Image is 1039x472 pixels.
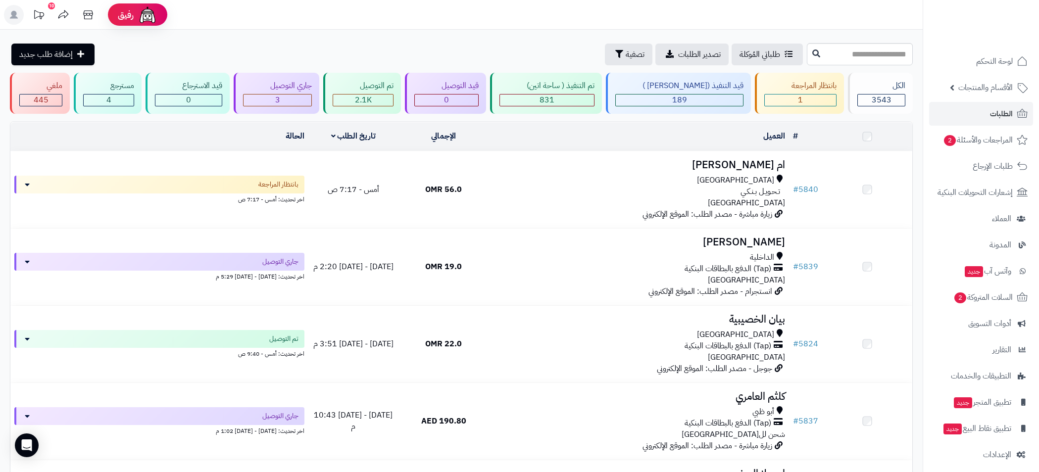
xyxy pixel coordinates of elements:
a: الإجمالي [431,130,456,142]
a: تصدير الطلبات [655,44,729,65]
span: المراجعات والأسئلة [943,133,1013,147]
a: طلباتي المُوكلة [732,44,803,65]
span: طلباتي المُوكلة [740,48,780,60]
span: 831 [540,94,554,106]
span: بانتظار المراجعة [258,180,298,189]
span: انستجرام - مصدر الطلب: الموقع الإلكتروني [648,285,772,297]
a: إضافة طلب جديد [11,44,95,65]
span: التقارير [992,343,1011,357]
span: إشعارات التحويلات البنكية [938,186,1013,199]
a: الطلبات [929,102,1033,126]
a: الإعدادات [929,443,1033,467]
div: قيد الاسترجاع [155,80,222,92]
button: تصفية [605,44,652,65]
span: # [793,415,798,427]
span: [GEOGRAPHIC_DATA] [708,197,785,209]
div: 189 [616,94,743,106]
span: 0 [444,94,449,106]
div: مسترجع [83,80,134,92]
span: التطبيقات والخدمات [951,369,1011,383]
span: الداخلية [750,252,774,263]
div: تم التوصيل [333,80,394,92]
span: (Tap) الدفع بالبطاقات البنكية [685,263,771,275]
h3: كلثم العامري [493,391,785,402]
div: 2070 [333,94,393,106]
a: قيد التنفيذ ([PERSON_NAME] ) 189 [604,73,753,114]
a: # [793,130,798,142]
span: # [793,261,798,273]
span: [DATE] - [DATE] 10:43 م [314,409,393,432]
span: لوحة التحكم [976,54,1013,68]
span: جوجل - مصدر الطلب: الموقع الإلكتروني [657,363,772,375]
a: قيد الاسترجاع 0 [144,73,232,114]
span: 3 [275,94,280,106]
span: تصفية [626,48,644,60]
span: طلبات الإرجاع [973,159,1013,173]
a: أدوات التسويق [929,312,1033,335]
span: # [793,338,798,350]
a: طلبات الإرجاع [929,154,1033,178]
span: # [793,184,798,195]
span: وآتس آب [964,264,1011,278]
div: الكل [857,80,905,92]
a: العميل [763,130,785,142]
a: بانتظار المراجعة 1 [753,73,846,114]
span: [DATE] - [DATE] 3:51 م [313,338,394,350]
span: 56.0 OMR [425,184,462,195]
div: قيد التوصيل [414,80,479,92]
a: #5839 [793,261,818,273]
span: [DATE] - [DATE] 2:20 م [313,261,394,273]
span: 0 [186,94,191,106]
a: تاريخ الطلب [331,130,376,142]
a: #5840 [793,184,818,195]
span: 2.1K [355,94,372,106]
span: (Tap) الدفع بالبطاقات البنكية [685,418,771,429]
h3: [PERSON_NAME] [493,236,785,248]
span: المدونة [990,238,1011,252]
div: اخر تحديث: [DATE] - [DATE] 5:29 م [14,271,304,281]
a: وآتس آبجديد [929,259,1033,283]
a: مسترجع 4 [72,73,144,114]
div: Open Intercom Messenger [15,433,39,457]
span: [GEOGRAPHIC_DATA] [708,351,785,363]
a: تطبيق نقاط البيعجديد [929,417,1033,440]
a: الحالة [286,130,304,142]
span: 189 [672,94,687,106]
span: السلات المتروكة [953,290,1013,304]
span: زيارة مباشرة - مصدر الطلب: الموقع الإلكتروني [643,208,772,220]
span: (Tap) الدفع بالبطاقات البنكية [685,340,771,352]
div: 831 [500,94,594,106]
span: جاري التوصيل [262,411,298,421]
span: 4 [106,94,111,106]
span: رفيق [118,9,134,21]
span: أدوات التسويق [968,317,1011,330]
span: جديد [965,266,983,277]
div: 0 [155,94,222,106]
span: 3543 [872,94,891,106]
span: جديد [943,424,962,434]
img: ai-face.png [138,5,157,25]
a: السلات المتروكة2 [929,285,1033,309]
span: تصدير الطلبات [678,48,721,60]
span: 22.0 OMR [425,338,462,350]
a: التطبيقات والخدمات [929,364,1033,388]
h3: بيان الخصيبية [493,314,785,325]
div: 445 [20,94,62,106]
div: 1 [765,94,836,106]
a: جاري التوصيل 3 [232,73,321,114]
a: تطبيق المتجرجديد [929,390,1033,414]
a: #5837 [793,415,818,427]
a: تحديثات المنصة [26,5,51,27]
div: 4 [84,94,134,106]
a: لوحة التحكم [929,49,1033,73]
span: الإعدادات [983,448,1011,462]
span: جديد [954,397,972,408]
span: 2 [954,292,966,303]
span: 190.80 AED [421,415,466,427]
div: اخر تحديث: أمس - 9:40 ص [14,348,304,358]
a: المراجعات والأسئلة2 [929,128,1033,152]
a: المدونة [929,233,1033,257]
div: 3 [244,94,311,106]
span: تـحـويـل بـنـكـي [741,186,780,197]
div: 10 [48,2,55,9]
